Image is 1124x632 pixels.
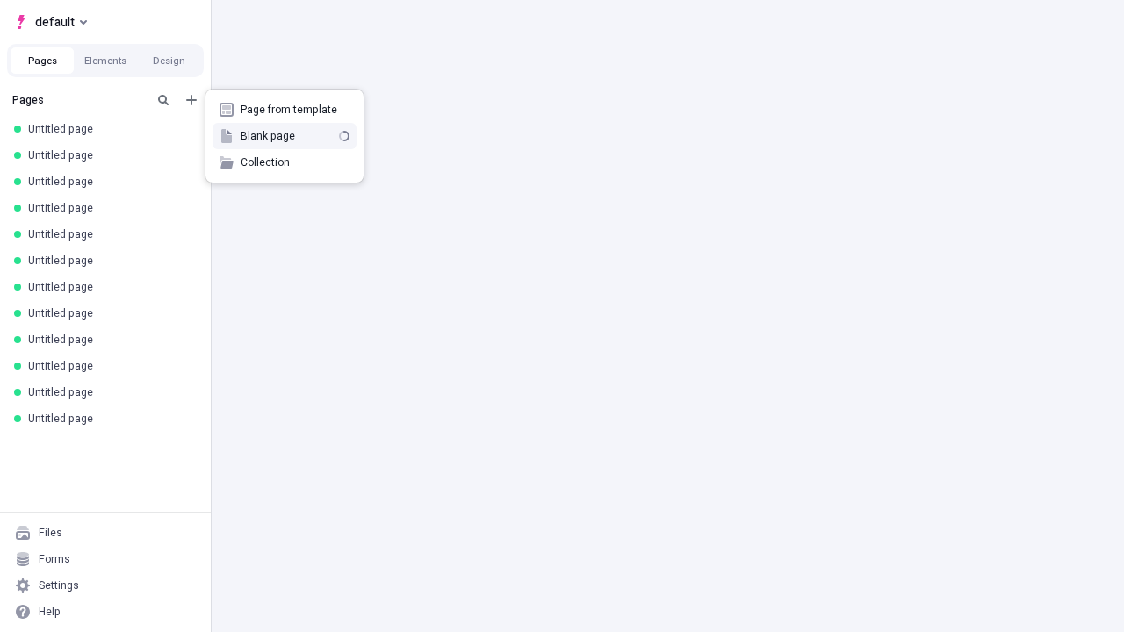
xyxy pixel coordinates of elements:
div: Files [39,526,62,540]
span: default [35,11,75,32]
button: Elements [74,47,137,74]
div: Untitled page [28,385,190,399]
button: Add new [181,90,202,111]
span: Page from template [241,103,349,117]
button: Design [137,47,200,74]
button: Pages [11,47,74,74]
div: Pages [12,93,146,107]
div: Untitled page [28,359,190,373]
div: Untitled page [28,148,190,162]
div: Untitled page [28,201,190,215]
button: Select site [7,9,94,35]
div: Untitled page [28,122,190,136]
div: Untitled page [28,412,190,426]
div: Untitled page [28,254,190,268]
div: Untitled page [28,280,190,294]
span: Collection [241,155,349,169]
div: Untitled page [28,306,190,320]
div: Add new [205,90,364,183]
span: Blank page [241,129,332,143]
div: Forms [39,552,70,566]
div: Settings [39,578,79,592]
div: Help [39,605,61,619]
div: Untitled page [28,175,190,189]
div: Untitled page [28,227,190,241]
div: Untitled page [28,333,190,347]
